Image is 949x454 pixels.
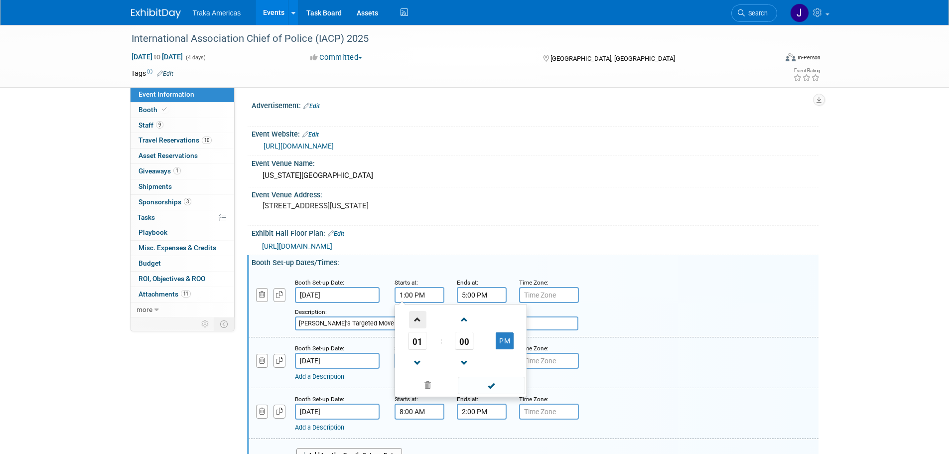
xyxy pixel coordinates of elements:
small: Time Zone: [519,279,548,286]
span: Asset Reservations [138,151,198,159]
input: End Time [457,404,507,420]
input: Date [295,404,380,420]
span: Staff [138,121,163,129]
span: Attachments [138,290,191,298]
div: Event Rating [793,68,820,73]
input: Date [295,287,380,303]
span: ROI, Objectives & ROO [138,275,205,283]
div: Exhibit Hall Floor Plan: [252,226,818,239]
div: In-Person [797,54,820,61]
small: Time Zone: [519,345,548,352]
small: Booth Set-up Date: [295,396,344,403]
td: Personalize Event Tab Strip [197,317,214,330]
span: Misc. Expenses & Credits [138,244,216,252]
a: Decrement Minute [455,350,474,375]
small: Starts at: [395,279,418,286]
a: Edit [302,131,319,138]
span: [GEOGRAPHIC_DATA], [GEOGRAPHIC_DATA] [550,55,675,62]
a: Search [731,4,777,22]
img: ExhibitDay [131,8,181,18]
input: Description [295,316,578,330]
img: Jamie Saenz [790,3,809,22]
div: [US_STATE][GEOGRAPHIC_DATA] [259,168,811,183]
a: more [131,303,234,317]
span: to [152,53,162,61]
a: Shipments [131,179,234,194]
a: Increment Minute [455,306,474,332]
span: Budget [138,259,161,267]
small: Booth Set-up Date: [295,279,344,286]
span: (4 days) [185,54,206,61]
span: Pick Minute [455,332,474,350]
a: Decrement Hour [408,350,427,375]
a: Giveaways1 [131,164,234,179]
span: Playbook [138,228,167,236]
small: Description: [295,308,327,315]
a: ROI, Objectives & ROO [131,272,234,287]
td: Toggle Event Tabs [214,317,234,330]
a: Done [457,379,526,393]
a: Edit [303,103,320,110]
a: Staff9 [131,118,234,133]
td: : [438,332,444,350]
input: Time Zone [519,404,579,420]
div: Advertisement: [252,98,818,111]
input: Time Zone [519,353,579,369]
button: PM [496,332,514,349]
span: 11 [181,290,191,298]
a: Add a Description [295,424,344,431]
input: Time Zone [519,287,579,303]
small: Ends at: [457,279,478,286]
pre: [STREET_ADDRESS][US_STATE] [263,201,477,210]
i: Booth reservation complete [162,107,167,112]
span: 9 [156,121,163,129]
a: Add a Description [295,373,344,380]
span: Traka Americas [193,9,241,17]
div: Event Venue Name: [252,156,818,168]
a: [URL][DOMAIN_NAME] [262,242,332,250]
div: Event Website: [252,127,818,140]
input: Start Time [395,287,444,303]
div: Event Venue Address: [252,187,818,200]
span: Shipments [138,182,172,190]
input: Start Time [395,404,444,420]
span: 3 [184,198,191,205]
span: Tasks [137,213,155,221]
div: Booth Set-up Dates/Times: [252,255,818,268]
span: [DATE] [DATE] [131,52,183,61]
small: Starts at: [395,396,418,403]
a: Tasks [131,210,234,225]
small: Booth Set-up Date: [295,345,344,352]
a: Clear selection [397,379,459,393]
img: Format-Inperson.png [786,53,796,61]
button: Committed [307,52,366,63]
td: Tags [131,68,173,78]
small: Ends at: [457,396,478,403]
input: Date [295,353,380,369]
span: Event Information [138,90,194,98]
a: Asset Reservations [131,149,234,163]
a: Sponsorships3 [131,195,234,210]
a: Attachments11 [131,287,234,302]
div: Event Format [718,52,821,67]
span: more [136,305,152,313]
a: Misc. Expenses & Credits [131,241,234,256]
small: Time Zone: [519,396,548,403]
a: [URL][DOMAIN_NAME] [264,142,334,150]
a: Edit [328,230,344,237]
span: Booth [138,106,169,114]
span: Pick Hour [408,332,427,350]
a: Playbook [131,225,234,240]
span: Search [745,9,768,17]
span: Travel Reservations [138,136,212,144]
a: Booth [131,103,234,118]
a: Budget [131,256,234,271]
span: Sponsorships [138,198,191,206]
span: 1 [173,167,181,174]
input: End Time [457,287,507,303]
div: International Association Chief of Police (IACP) 2025 [128,30,762,48]
span: 10 [202,137,212,144]
a: Increment Hour [408,306,427,332]
span: Giveaways [138,167,181,175]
